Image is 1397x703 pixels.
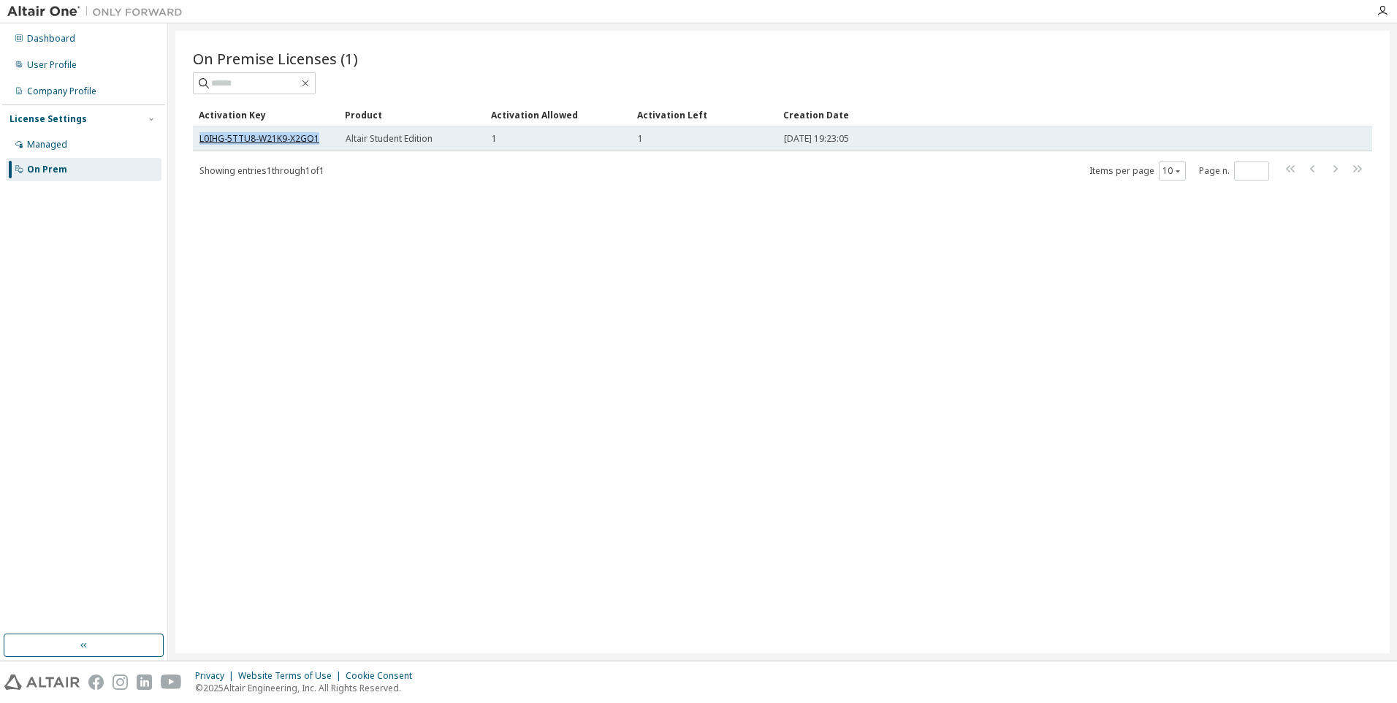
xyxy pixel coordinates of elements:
[27,139,67,151] div: Managed
[161,674,182,690] img: youtube.svg
[7,4,190,19] img: Altair One
[638,133,643,145] span: 1
[637,103,772,126] div: Activation Left
[238,670,346,682] div: Website Terms of Use
[1089,161,1186,180] span: Items per page
[199,132,319,145] a: L0IHG-5TTU8-W21K9-X2GO1
[199,103,333,126] div: Activation Key
[345,103,479,126] div: Product
[193,48,358,69] span: On Premise Licenses (1)
[27,59,77,71] div: User Profile
[137,674,152,690] img: linkedin.svg
[195,670,238,682] div: Privacy
[346,670,421,682] div: Cookie Consent
[195,682,421,694] p: © 2025 Altair Engineering, Inc. All Rights Reserved.
[783,103,1308,126] div: Creation Date
[88,674,104,690] img: facebook.svg
[199,164,324,177] span: Showing entries 1 through 1 of 1
[27,85,96,97] div: Company Profile
[4,674,80,690] img: altair_logo.svg
[27,164,67,175] div: On Prem
[1162,165,1182,177] button: 10
[784,133,849,145] span: [DATE] 19:23:05
[113,674,128,690] img: instagram.svg
[1199,161,1269,180] span: Page n.
[346,133,433,145] span: Altair Student Edition
[491,103,625,126] div: Activation Allowed
[27,33,75,45] div: Dashboard
[492,133,497,145] span: 1
[9,113,87,125] div: License Settings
